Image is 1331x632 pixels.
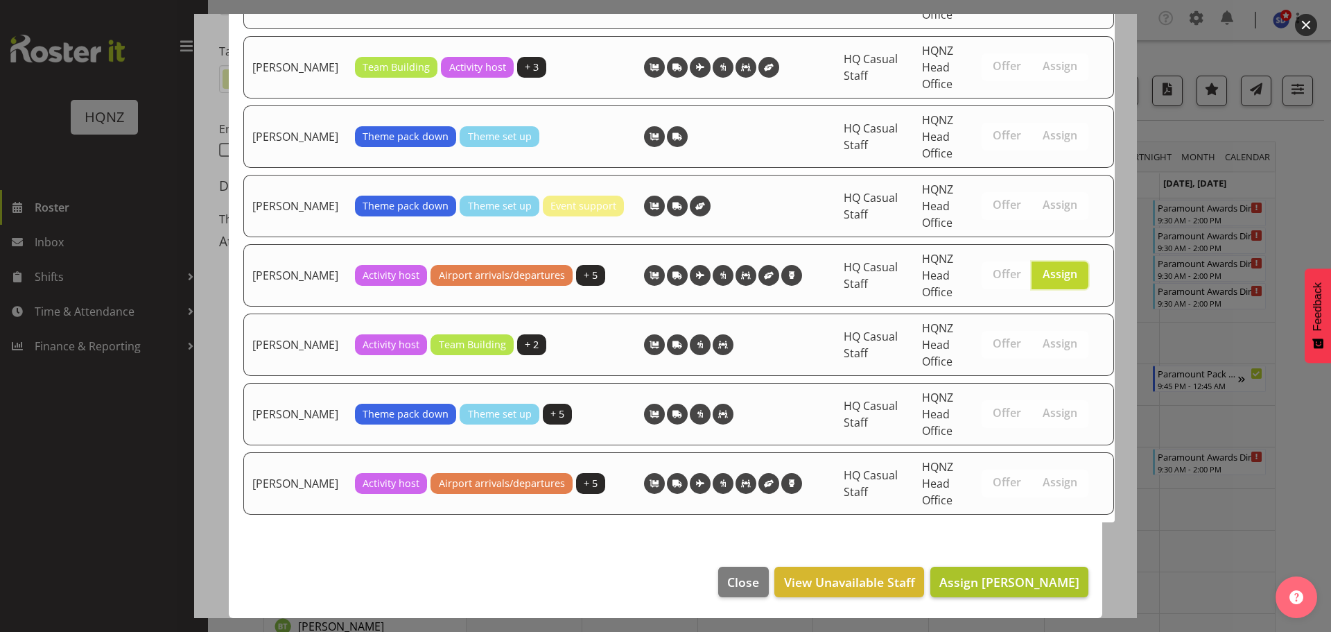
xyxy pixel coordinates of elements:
span: Assign [1043,59,1077,73]
span: Feedback [1312,282,1324,331]
span: Offer [993,475,1021,489]
span: Theme pack down [363,129,449,144]
span: Team Building [363,60,430,75]
button: View Unavailable Staff [774,567,923,597]
span: Offer [993,267,1021,281]
span: HQNZ Head Office [922,251,953,300]
span: Theme set up [468,129,532,144]
span: HQ Casual Staff [844,190,898,222]
span: HQ Casual Staff [844,51,898,83]
span: Theme pack down [363,198,449,214]
td: [PERSON_NAME] [243,175,347,237]
span: + 5 [584,476,598,491]
span: Activity host [449,60,506,75]
button: Close [718,567,768,597]
span: HQNZ Head Office [922,112,953,161]
td: [PERSON_NAME] [243,383,347,445]
span: HQNZ Head Office [922,43,953,92]
span: Assign [1043,336,1077,350]
span: Airport arrivals/departures [439,476,565,491]
button: Feedback - Show survey [1305,268,1331,363]
td: [PERSON_NAME] [243,314,347,376]
span: HQNZ Head Office [922,182,953,230]
span: Assign [1043,128,1077,142]
span: Theme set up [468,198,532,214]
span: Theme set up [468,407,532,422]
span: + 5 [550,407,564,422]
img: help-xxl-2.png [1289,590,1303,604]
td: [PERSON_NAME] [243,36,347,99]
span: + 3 [525,60,539,75]
span: HQ Casual Staff [844,468,898,499]
span: Assign [1043,406,1077,420]
span: Assign [1043,475,1077,489]
span: Assign [1043,198,1077,212]
span: Close [727,573,759,591]
td: [PERSON_NAME] [243,105,347,168]
span: Offer [993,336,1021,350]
span: HQNZ Head Office [922,459,953,508]
span: Activity host [363,476,419,491]
span: Offer [993,128,1021,142]
span: Event support [550,198,616,214]
span: Offer [993,406,1021,420]
span: HQNZ Head Office [922,321,953,369]
span: Activity host [363,268,419,283]
td: [PERSON_NAME] [243,452,347,515]
span: Team Building [439,337,506,352]
span: Activity host [363,337,419,352]
span: Airport arrivals/departures [439,268,565,283]
span: Assign [PERSON_NAME] [939,574,1079,590]
span: Assign [1043,267,1077,281]
button: Assign [PERSON_NAME] [930,567,1088,597]
span: HQ Casual Staff [844,398,898,430]
span: View Unavailable Staff [784,573,915,591]
span: Offer [993,59,1021,73]
span: HQ Casual Staff [844,329,898,361]
span: HQNZ Head Office [922,390,953,438]
td: [PERSON_NAME] [243,244,347,307]
span: + 5 [584,268,598,283]
span: Theme pack down [363,407,449,422]
span: HQ Casual Staff [844,259,898,291]
span: Offer [993,198,1021,212]
span: HQ Casual Staff [844,121,898,153]
span: + 2 [525,337,539,352]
